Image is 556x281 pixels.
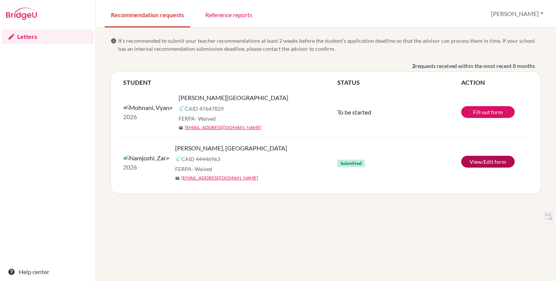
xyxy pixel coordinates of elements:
span: info [111,38,117,44]
b: 2 [412,62,415,70]
span: It’s recommended to submit your teacher recommendations at least 2 weeks before the student’s app... [118,37,541,53]
span: FERPA [175,165,212,173]
a: Recommendation requests [105,1,190,27]
img: Bridge-U [6,8,37,20]
th: STATUS [337,78,461,87]
span: [PERSON_NAME][GEOGRAPHIC_DATA] [179,93,288,102]
img: Common App logo [179,105,185,111]
button: [PERSON_NAME] [488,6,547,21]
a: Fill out form [461,106,515,118]
span: CAID 47647829 [185,105,224,113]
span: - Waived [195,115,216,122]
span: requests received within the most recent 8 months [415,62,535,70]
a: View/Edit form [461,156,515,168]
span: To be started [337,108,371,116]
img: Common App logo [175,156,181,162]
span: FERPA [179,115,216,123]
th: ACTION [461,78,528,87]
span: CAID 44446963 [181,155,220,163]
a: Reference reports [199,1,258,27]
span: - Waived [192,166,212,172]
a: [EMAIL_ADDRESS][DOMAIN_NAME] [185,124,262,131]
span: mail [175,176,180,181]
p: 2026 [123,163,169,172]
span: mail [179,126,183,130]
a: [EMAIL_ADDRESS][DOMAIN_NAME] [181,174,258,181]
img: Namjoshi, Zara [123,153,169,163]
img: Mohnani, Vyana [123,103,172,112]
span: [PERSON_NAME], [GEOGRAPHIC_DATA] [175,144,287,153]
a: Letters [2,29,94,44]
a: Help center [2,264,94,279]
th: STUDENT [123,78,337,87]
p: 2026 [123,112,172,121]
span: Submitted [337,160,365,167]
